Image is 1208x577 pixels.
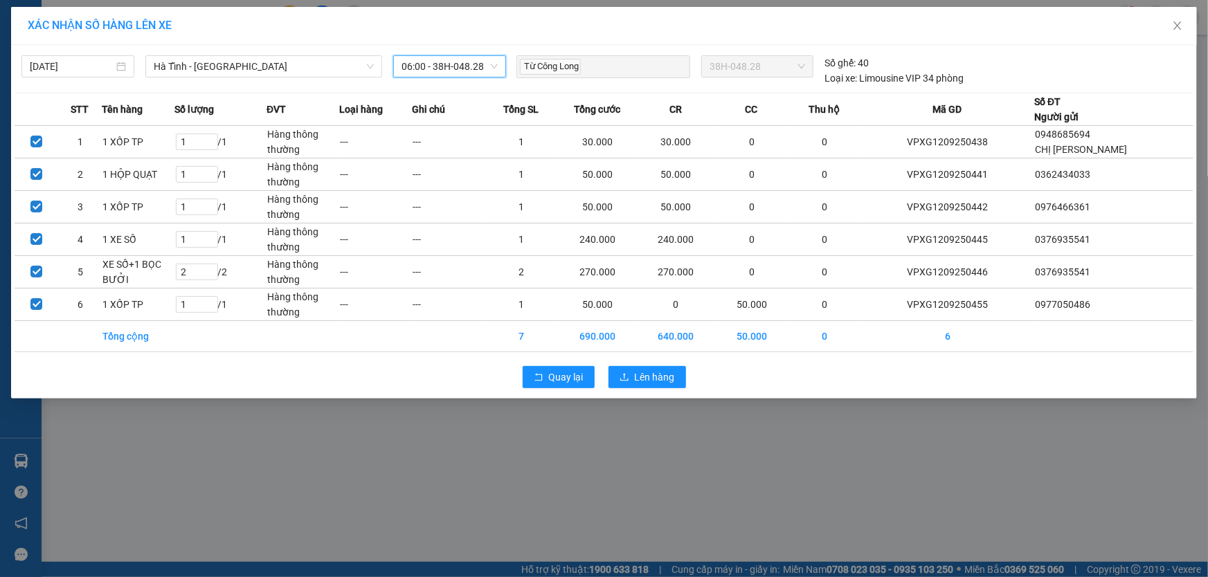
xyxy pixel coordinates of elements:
td: --- [339,288,412,321]
td: 2 [58,158,102,191]
td: Hàng thông thường [267,191,339,223]
td: --- [339,256,412,288]
td: VPXG1209250442 [861,191,1035,223]
div: Limousine VIP 34 phòng [824,71,964,86]
td: 0 [788,321,861,352]
td: --- [413,223,485,256]
td: 240.000 [558,223,637,256]
span: ĐVT [267,102,286,117]
span: 0376935541 [1035,234,1090,245]
span: Hà Tĩnh - Hà Nội [154,56,374,77]
input: 12/09/2025 [30,59,114,74]
span: rollback [534,372,543,383]
td: 0 [788,288,861,321]
span: Số lượng [175,102,215,117]
td: 50.000 [637,191,716,223]
span: Loại hàng [339,102,383,117]
td: 5 [58,256,102,288]
span: CR [669,102,682,117]
td: 0 [715,223,788,256]
td: 7 [485,321,558,352]
span: Số ghế: [824,55,856,71]
td: 0 [788,191,861,223]
span: 0362434033 [1035,169,1090,180]
span: 0977050486 [1035,299,1090,310]
button: Close [1158,7,1197,46]
td: 240.000 [637,223,716,256]
span: Ghi chú [413,102,446,117]
td: Hàng thông thường [267,223,339,256]
td: XE SỐ+1 BỌC BƯỞI [102,256,174,288]
span: XÁC NHẬN SỐ HÀNG LÊN XE [28,19,172,32]
td: Hàng thông thường [267,256,339,288]
td: VPXG1209250446 [861,256,1035,288]
td: 0 [788,223,861,256]
td: 50.000 [558,158,637,191]
span: 0376935541 [1035,266,1090,277]
td: 0 [788,256,861,288]
td: 0 [715,256,788,288]
td: Hàng thông thường [267,126,339,158]
td: 1 HỘP QUẠT [102,158,174,191]
li: Hotline: 1900252555 [129,51,579,68]
td: 6 [861,321,1035,352]
td: 50.000 [558,288,637,321]
td: VPXG1209250441 [861,158,1035,191]
td: 1 XỐP TP [102,288,174,321]
td: VPXG1209250455 [861,288,1035,321]
td: --- [413,126,485,158]
span: down [366,62,375,71]
td: 4 [58,223,102,256]
span: Quay lại [549,369,584,385]
td: 0 [715,191,788,223]
td: --- [413,191,485,223]
td: Tổng cộng [102,321,174,352]
td: 1 [485,223,558,256]
td: 30.000 [558,126,637,158]
span: close [1172,20,1183,31]
span: Mã GD [933,102,962,117]
span: upload [620,372,629,383]
div: Số ĐT Người gửi [1034,94,1079,125]
span: Lên hàng [635,369,675,385]
td: 270.000 [637,256,716,288]
td: / 1 [175,158,267,191]
span: CHỊ [PERSON_NAME] [1035,144,1127,155]
td: 640.000 [637,321,716,352]
span: Tổng cước [574,102,620,117]
td: --- [413,158,485,191]
td: 50.000 [715,321,788,352]
div: 40 [824,55,869,71]
td: 1 [485,126,558,158]
td: 1 XỐP TP [102,126,174,158]
td: / 1 [175,223,267,256]
td: --- [413,256,485,288]
span: 38H-048.28 [710,56,805,77]
li: Cổ Đạm, xã [GEOGRAPHIC_DATA], [GEOGRAPHIC_DATA] [129,34,579,51]
td: 1 XỐP TP [102,191,174,223]
td: 1 [485,191,558,223]
span: 0976466361 [1035,201,1090,212]
td: 2 [485,256,558,288]
span: Tổng SL [504,102,539,117]
span: Tên hàng [102,102,143,117]
td: 50.000 [637,158,716,191]
td: --- [339,126,412,158]
td: Hàng thông thường [267,288,339,321]
span: 06:00 - 38H-048.28 [402,56,498,77]
td: VPXG1209250438 [861,126,1035,158]
span: Từ Công Long [520,59,581,75]
b: GỬI : VP [GEOGRAPHIC_DATA] [17,100,206,147]
span: CC [746,102,758,117]
td: 0 [715,158,788,191]
td: 50.000 [558,191,637,223]
td: 6 [58,288,102,321]
td: --- [339,191,412,223]
img: logo.jpg [17,17,87,86]
td: / 1 [175,191,267,223]
td: 0 [788,126,861,158]
td: 30.000 [637,126,716,158]
td: 270.000 [558,256,637,288]
td: / 1 [175,126,267,158]
button: uploadLên hàng [608,366,686,388]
